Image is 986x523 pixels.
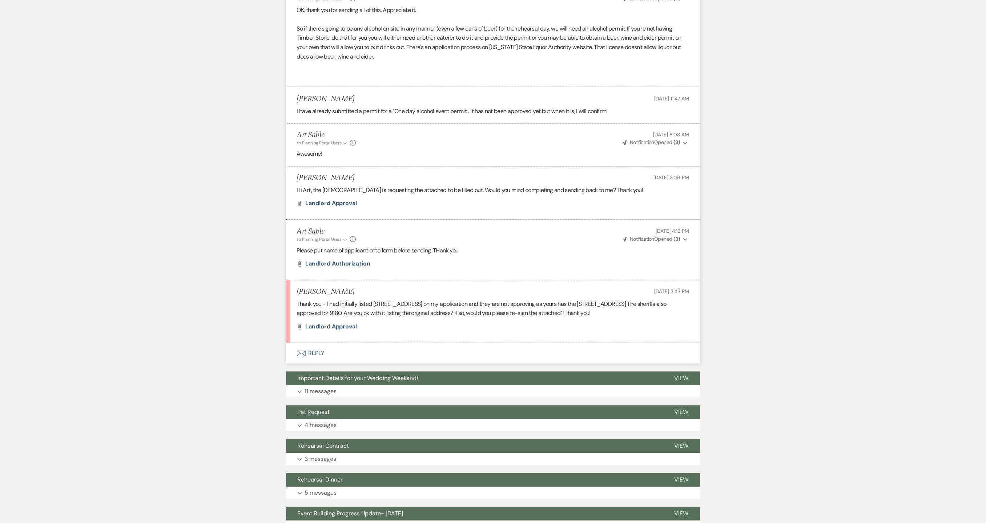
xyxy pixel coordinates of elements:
span: View [675,442,689,450]
p: So if there's going to be any alcohol on site in any manner (even a few cans of beer) for the reh... [297,24,689,61]
span: Landlord Approval [306,323,357,331]
span: Landlord Authorization [306,260,370,268]
h5: Art Sable [297,227,356,236]
button: 11 messages [286,386,700,398]
span: Opened [623,236,680,243]
button: to: Planning Portal Users [297,236,349,243]
button: 5 messages [286,487,700,499]
h5: Art Sable [297,131,356,140]
span: View [675,510,689,518]
button: 3 messages [286,453,700,466]
h5: [PERSON_NAME] [297,95,355,104]
p: I have already submitted a permit for a "One day alcohol event permit". It has not been approved ... [297,107,689,116]
p: Awesome! [297,149,689,159]
span: [DATE] 11:47 AM [655,95,689,102]
p: Hi Art, the [DEMOGRAPHIC_DATA] is requesting the attached to be filled out. Would you mind comple... [297,186,689,195]
span: View [675,408,689,416]
button: NotificationOpened (3) [622,236,689,243]
button: View [663,439,700,453]
button: View [663,406,700,419]
button: NotificationOpened (3) [622,139,689,147]
span: Opened [623,139,680,146]
p: 5 messages [305,488,337,498]
p: Thank you - I had initially listed [STREET_ADDRESS] on my application and they are not approving ... [297,300,689,318]
button: Rehearsal Contract [286,439,663,453]
h5: [PERSON_NAME] [297,288,355,297]
span: Notification [630,139,654,146]
button: View [663,473,700,487]
span: to: Planning Portal Users [297,140,342,146]
button: View [663,372,700,386]
button: Event Building Progress Update- [DATE] [286,507,663,521]
strong: ( 3 ) [673,236,680,243]
button: 4 messages [286,419,700,432]
span: [DATE] 3:43 PM [654,288,689,295]
button: View [663,507,700,521]
button: Reply [286,343,700,364]
a: Landlord Approval [306,201,357,207]
span: [DATE] 4:12 PM [656,228,689,235]
span: Landlord Approval [306,200,357,207]
span: Notification [630,236,654,243]
p: 3 messages [305,455,337,464]
span: to: Planning Portal Users [297,237,342,243]
span: Pet Request [298,408,330,416]
span: Rehearsal Dinner [298,476,343,484]
p: 4 messages [305,421,337,430]
p: Please put name of applicant onto form before sending. THank you [297,246,689,256]
span: [DATE] 3:06 PM [653,175,689,181]
a: Landlord Authorization [306,261,370,267]
span: Event Building Progress Update- [DATE] [298,510,403,518]
a: Landlord Approval [306,324,357,330]
p: 11 messages [305,387,337,396]
span: Rehearsal Contract [298,442,349,450]
span: View [675,375,689,382]
span: [DATE] 8:03 AM [653,132,689,138]
button: Rehearsal Dinner [286,473,663,487]
span: View [675,476,689,484]
h5: [PERSON_NAME] [297,174,355,183]
button: to: Planning Portal Users [297,140,349,147]
span: Important Details for your Wedding Weekend! [298,375,418,382]
button: Pet Request [286,406,663,419]
button: Important Details for your Wedding Weekend! [286,372,663,386]
p: OK, thank you for sending all of this. Appreciate it. [297,5,689,15]
strong: ( 3 ) [673,139,680,146]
